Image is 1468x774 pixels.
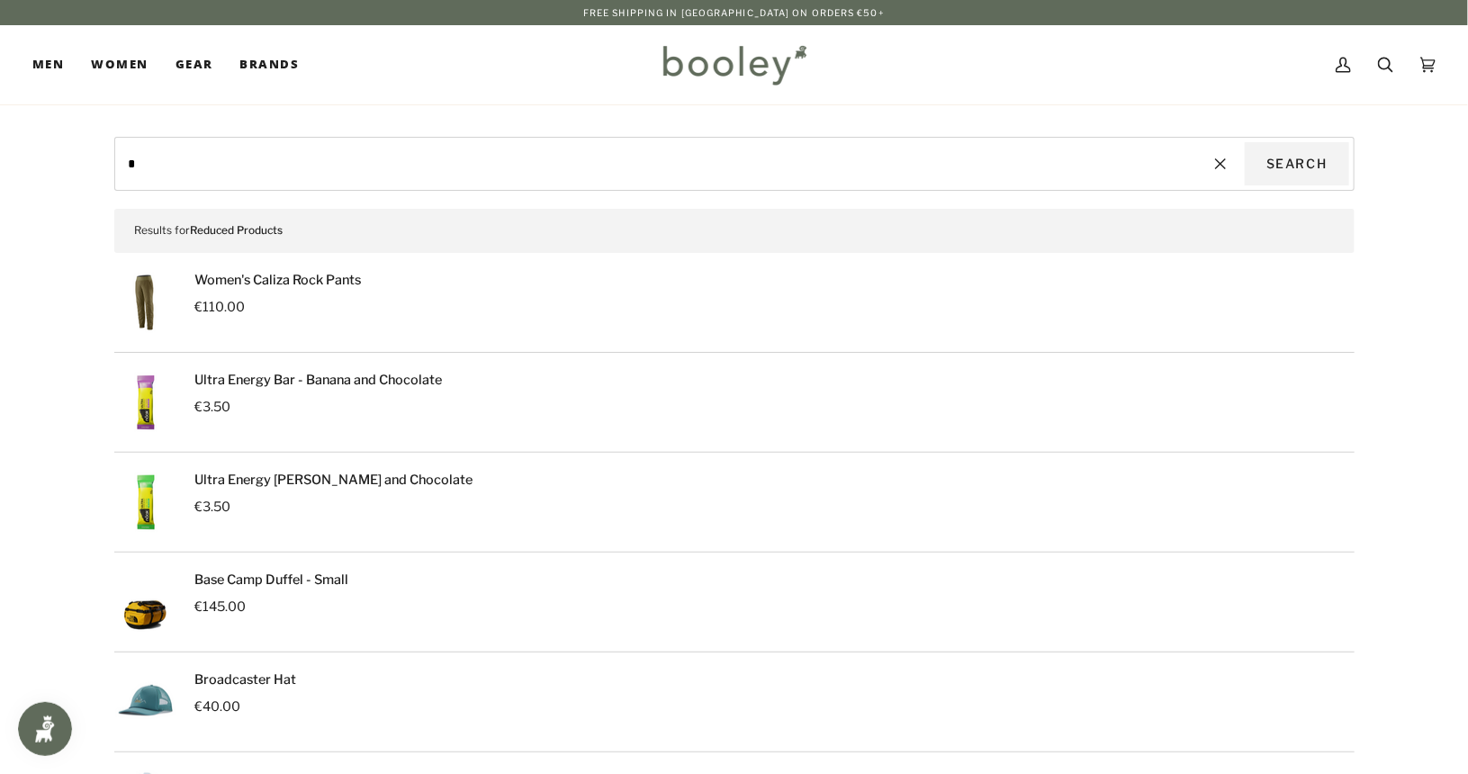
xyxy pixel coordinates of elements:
a: Ultra Energy Bar - Banana and Chocolate [195,372,443,388]
img: Patagonia Broadcaster Hat Berm Logo / Wetland Blue - Booley Galway [114,670,177,733]
button: Reset [1196,142,1245,185]
button: Search [1245,142,1348,185]
input: Search our store [120,142,1196,185]
a: Base Camp Duffel - Small [195,571,349,588]
span: Men [32,56,64,74]
iframe: Button to open loyalty program pop-up [18,702,72,756]
span: €40.00 [195,698,241,715]
a: Women [77,25,161,104]
img: The North Face Base Camp Duffel - Small Summit Gold / TNF Black / NPF - Booley Galway [114,571,177,634]
a: Brands [226,25,312,104]
img: Patagonia Women's Caliza Rock Pants Tent Green - Booley Galway [114,271,177,334]
a: Broadcaster Hat [195,671,297,688]
p: Free Shipping in [GEOGRAPHIC_DATA] on Orders €50+ [583,5,885,20]
span: €110.00 [195,299,246,315]
img: Naak Energy Bar - Banana and Chocolate - Booley Galway [114,371,177,434]
span: Brands [239,56,299,74]
span: €145.00 [195,598,247,615]
p: Results for [135,220,1334,243]
a: Gear [162,25,227,104]
a: Men [32,25,77,104]
a: Women's Caliza Rock Pants [195,272,362,288]
span: €3.50 [195,499,231,515]
img: Booley [655,39,813,91]
span: Reduced Products [191,224,284,237]
a: Ultra Energy [PERSON_NAME] and Chocolate [195,472,473,488]
span: Gear [176,56,213,74]
img: Naak Energy Bar - Almond and Chocolate - Booley Galway [114,471,177,534]
span: Women [91,56,148,74]
span: €3.50 [195,399,231,415]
